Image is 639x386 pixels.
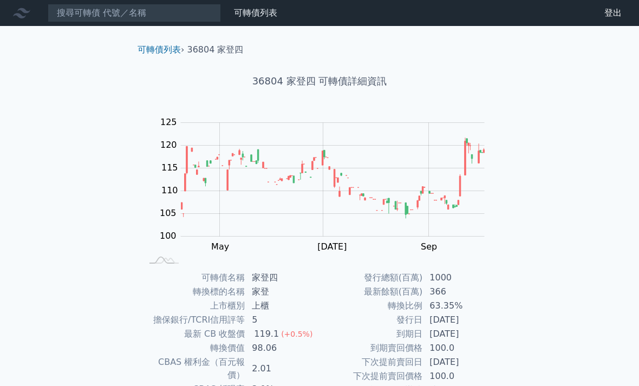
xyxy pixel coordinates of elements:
a: 可轉債列表 [138,44,181,55]
td: 下次提前賣回日 [319,355,423,369]
tspan: Sep [421,241,437,252]
td: 上市櫃別 [142,299,245,313]
td: 家登四 [245,271,319,285]
td: 2.01 [245,355,319,382]
td: 轉換標的名稱 [142,285,245,299]
td: 轉換價值 [142,341,245,355]
tspan: 105 [160,208,177,218]
td: 轉換比例 [319,299,423,313]
td: 發行總額(百萬) [319,271,423,285]
tspan: May [211,241,229,252]
tspan: 100 [160,231,177,241]
td: 發行日 [319,313,423,327]
g: Chart [154,117,501,252]
h1: 36804 家登四 可轉債詳細資訊 [129,74,510,89]
td: 下次提前賣回價格 [319,369,423,383]
tspan: 120 [160,140,177,150]
td: 366 [423,285,497,299]
input: 搜尋可轉債 代號／名稱 [48,4,221,22]
div: 119.1 [252,328,281,341]
td: 100.0 [423,341,497,355]
td: CBAS 權利金（百元報價） [142,355,245,382]
td: 最新餘額(百萬) [319,285,423,299]
td: 98.06 [245,341,319,355]
td: 最新 CB 收盤價 [142,327,245,341]
tspan: [DATE] [317,241,347,252]
td: [DATE] [423,313,497,327]
td: 1000 [423,271,497,285]
td: 63.35% [423,299,497,313]
td: 5 [245,313,319,327]
a: 可轉債列表 [234,8,277,18]
td: 家登 [245,285,319,299]
td: [DATE] [423,327,497,341]
td: [DATE] [423,355,497,369]
tspan: 110 [161,185,178,195]
tspan: 125 [160,117,177,127]
td: 可轉債名稱 [142,271,245,285]
span: (+0.5%) [281,330,312,338]
a: 登出 [596,4,630,22]
td: 到期賣回價格 [319,341,423,355]
li: 36804 家登四 [187,43,244,56]
td: 擔保銀行/TCRI信用評等 [142,313,245,327]
td: 到期日 [319,327,423,341]
li: › [138,43,184,56]
td: 100.0 [423,369,497,383]
td: 上櫃 [245,299,319,313]
tspan: 115 [161,162,178,173]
